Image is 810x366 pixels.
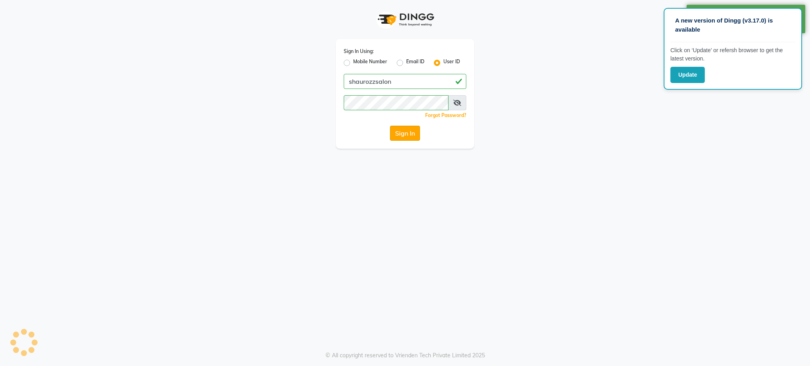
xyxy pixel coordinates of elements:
[406,58,424,68] label: Email ID
[344,95,449,110] input: Username
[425,112,466,118] a: Forgot Password?
[670,46,795,63] p: Click on ‘Update’ or refersh browser to get the latest version.
[443,58,460,68] label: User ID
[675,16,791,34] p: A new version of Dingg (v3.17.0) is available
[670,67,705,83] button: Update
[353,58,387,68] label: Mobile Number
[390,126,420,141] button: Sign In
[344,48,374,55] label: Sign In Using:
[373,8,437,31] img: logo1.svg
[344,74,466,89] input: Username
